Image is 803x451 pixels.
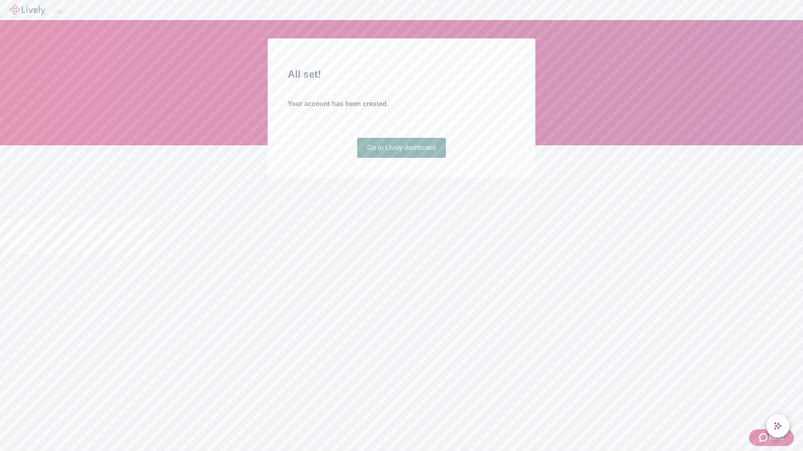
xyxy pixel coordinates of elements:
[357,138,446,158] a: Go to Lively dashboard
[288,67,515,82] h2: All set!
[759,433,769,443] svg: Zendesk support icon
[774,422,782,430] svg: Lively AI Assistant
[749,429,794,446] button: Zendesk support iconHelp
[766,414,790,438] button: chat
[769,433,784,443] span: Help
[55,10,62,13] button: Log out
[10,5,45,15] img: Lively
[288,99,515,109] h4: Your account has been created.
